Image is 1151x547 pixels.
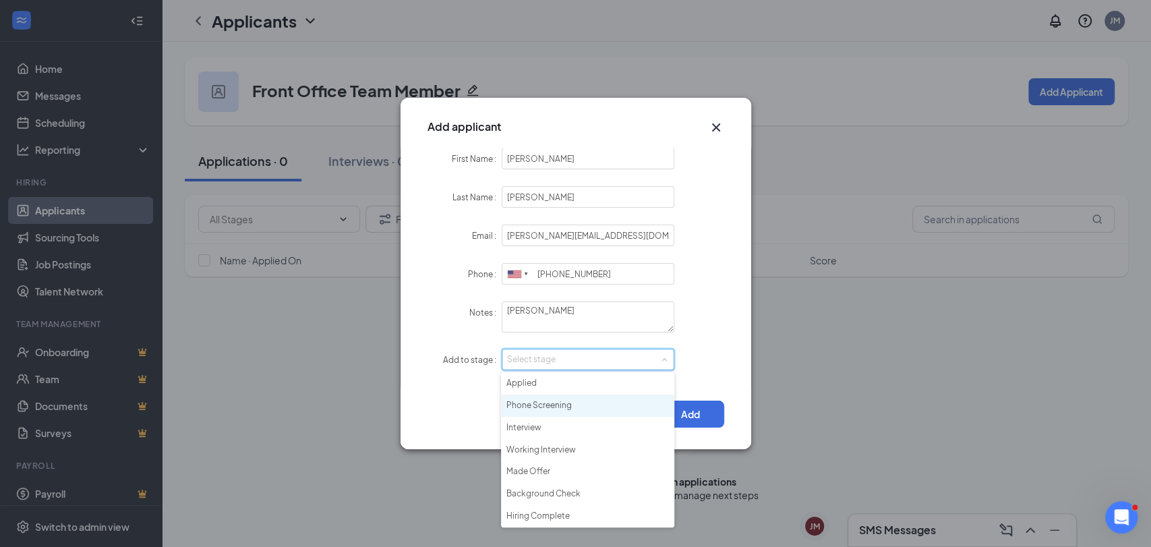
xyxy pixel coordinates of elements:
textarea: Notes [502,301,675,333]
label: First Name [452,154,502,164]
li: Hiring Complete [501,505,674,527]
button: Close [708,119,724,136]
li: Background Check [501,483,674,505]
label: Add to stage [443,355,502,365]
h3: Add applicant [427,119,501,134]
input: Email [502,225,675,246]
li: Interview [501,417,674,439]
label: Phone [468,269,502,279]
label: Email [472,231,502,241]
label: Notes [469,308,502,318]
iframe: Intercom live chat [1105,501,1138,534]
div: United States: +1 [502,264,533,285]
button: Add [657,401,724,428]
input: (201) 555-0123 [502,263,675,285]
li: Made Offer [501,461,674,483]
li: Working Interview [501,439,674,461]
input: First Name [502,148,675,169]
label: Last Name [452,192,502,202]
svg: Cross [708,119,724,136]
div: Select stage [507,353,663,366]
li: Applied [501,372,674,395]
input: Last Name [502,186,675,208]
li: Phone Screening [501,395,674,417]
